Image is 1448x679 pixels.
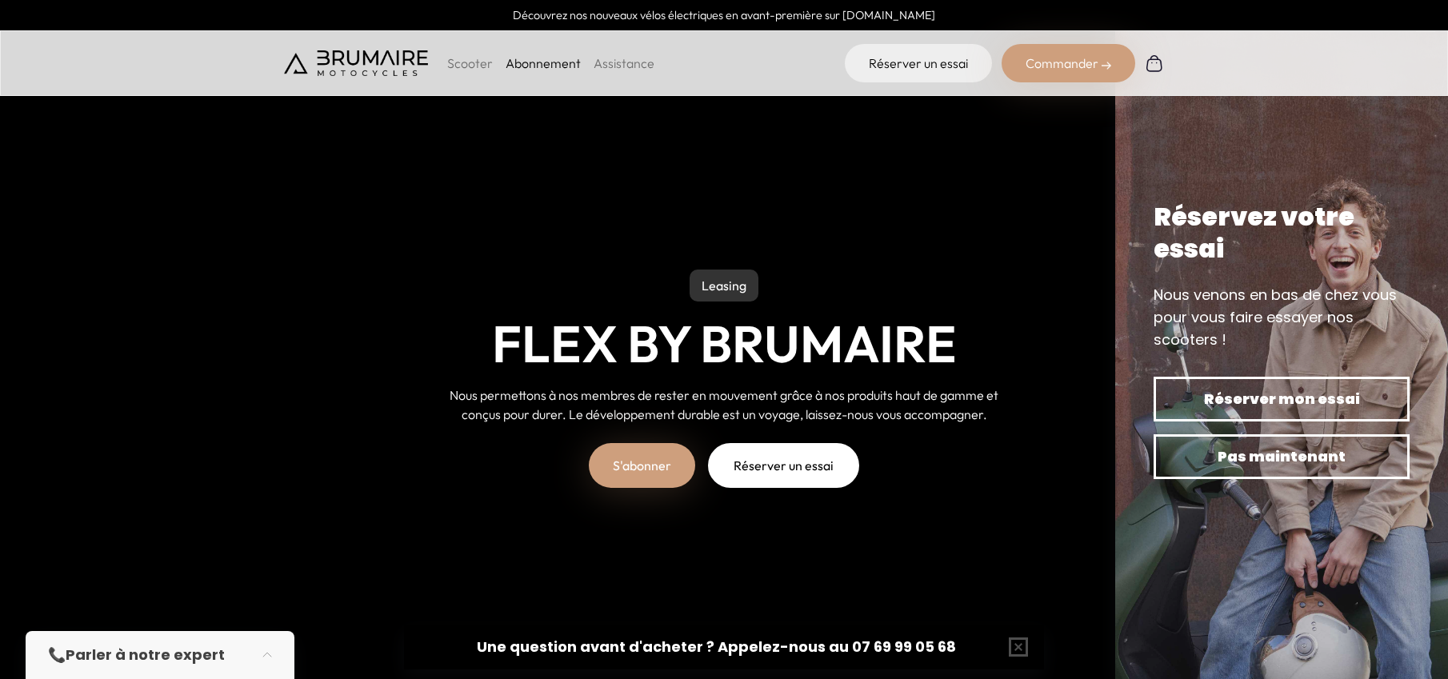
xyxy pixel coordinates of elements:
p: Scooter [447,54,493,73]
a: Abonnement [506,55,581,71]
div: Commander [1002,44,1135,82]
span: Nous permettons à nos membres de rester en mouvement grâce à nos produits haut de gamme et conçus... [450,387,998,422]
a: S'abonner [589,443,695,488]
a: Assistance [594,55,654,71]
a: Réserver un essai [845,44,992,82]
img: Brumaire Motocycles [284,50,428,76]
img: Panier [1145,54,1164,73]
img: right-arrow-2.png [1102,61,1111,70]
a: Réserver un essai [708,443,859,488]
iframe: Gorgias live chat messenger [1368,604,1432,663]
p: Leasing [690,270,758,302]
h1: Flex by Brumaire [492,314,957,373]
